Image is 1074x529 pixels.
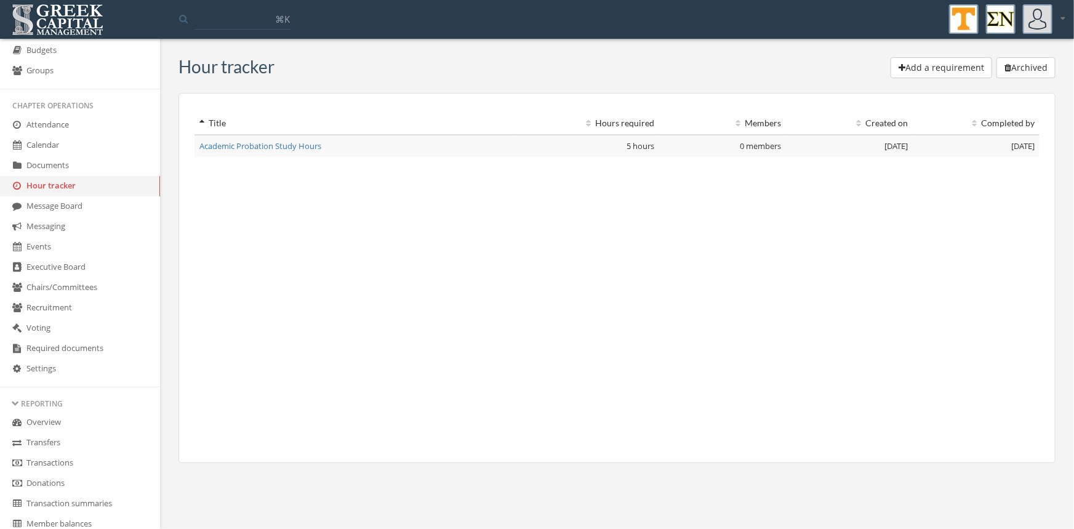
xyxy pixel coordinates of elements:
[786,112,913,135] th: Created on
[996,57,1056,78] button: Archived
[659,112,786,135] th: Members
[199,140,321,151] a: Academic Probation Study Hours
[627,140,654,151] span: 5 hours
[178,57,275,76] h3: Hour tracker
[740,140,781,151] span: 0 members
[12,398,148,409] div: Reporting
[891,57,992,78] button: Add a requirement
[194,112,516,135] th: Title
[275,13,290,25] span: ⌘K
[913,135,1040,157] td: [DATE]
[516,112,659,135] th: Hours required
[786,135,913,157] td: [DATE]
[913,112,1040,135] th: Completed by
